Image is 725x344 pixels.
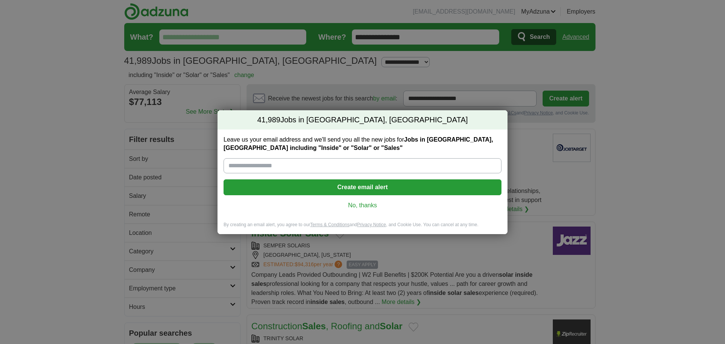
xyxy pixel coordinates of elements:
[217,110,507,130] h2: Jobs in [GEOGRAPHIC_DATA], [GEOGRAPHIC_DATA]
[310,222,349,227] a: Terms & Conditions
[357,222,386,227] a: Privacy Notice
[224,136,501,152] label: Leave us your email address and we'll send you all the new jobs for
[257,115,280,125] span: 41,989
[230,201,495,210] a: No, thanks
[217,222,507,234] div: By creating an email alert, you agree to our and , and Cookie Use. You can cancel at any time.
[224,179,501,195] button: Create email alert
